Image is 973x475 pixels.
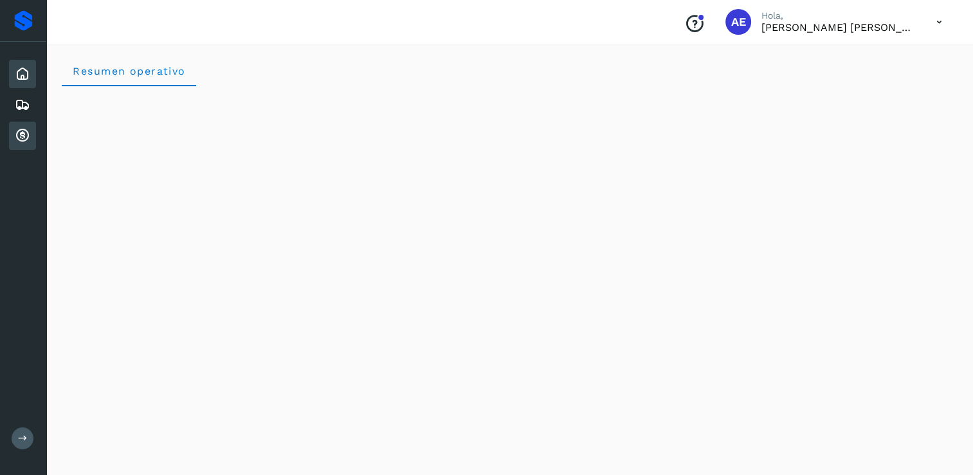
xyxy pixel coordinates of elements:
[9,122,36,150] div: Cuentas por cobrar
[9,91,36,119] div: Embarques
[9,60,36,88] div: Inicio
[761,21,916,33] p: AARON EDUARDO GOMEZ ULLOA
[761,10,916,21] p: Hola,
[72,65,186,77] span: Resumen operativo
